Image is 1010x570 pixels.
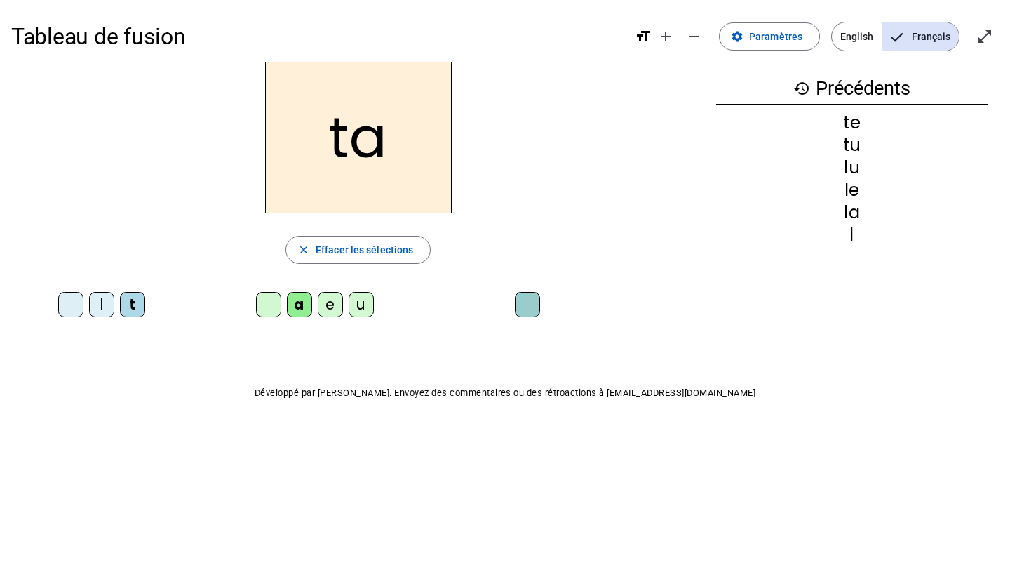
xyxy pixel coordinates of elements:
[657,28,674,45] mat-icon: add
[716,159,988,176] div: lu
[731,30,743,43] mat-icon: settings
[318,292,343,317] div: e
[832,22,882,51] span: English
[265,62,452,213] h2: ta
[652,22,680,51] button: Augmenter la taille de la police
[685,28,702,45] mat-icon: remove
[120,292,145,317] div: t
[793,80,810,97] mat-icon: history
[716,73,988,105] h3: Précédents
[716,137,988,154] div: tu
[89,292,114,317] div: l
[11,14,624,59] h1: Tableau de fusion
[716,227,988,244] div: l
[882,22,959,51] span: Français
[976,28,993,45] mat-icon: open_in_full
[11,385,999,402] p: Développé par [PERSON_NAME]. Envoyez des commentaires ou des rétroactions à [EMAIL_ADDRESS][DOMAI...
[831,22,959,51] mat-button-toggle-group: Language selection
[316,241,413,258] span: Effacer les sélections
[287,292,312,317] div: a
[749,28,802,45] span: Paramètres
[971,22,999,51] button: Entrer en plein écran
[297,244,310,256] mat-icon: close
[680,22,708,51] button: Diminuer la taille de la police
[716,182,988,199] div: le
[635,28,652,45] mat-icon: format_size
[716,204,988,221] div: la
[716,114,988,131] div: te
[285,236,431,264] button: Effacer les sélections
[719,22,820,51] button: Paramètres
[349,292,374,317] div: u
